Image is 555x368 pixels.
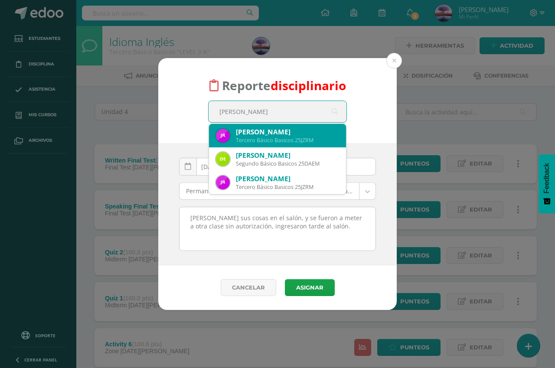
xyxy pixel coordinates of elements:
button: Asignar [285,279,335,296]
div: [PERSON_NAME] [236,127,339,137]
div: [PERSON_NAME] [236,174,339,183]
span: Reporte [222,77,346,94]
div: Tercero Básico Basicos 25JZRM [236,137,339,144]
button: Feedback - Mostrar encuesta [539,154,555,213]
span: Permanecer en un área no autorizada en horario de clases [186,183,353,199]
button: Close (Esc) [386,53,402,68]
div: [PERSON_NAME] [236,151,339,160]
img: bf813392666370d56e8c5960f427275a.png [216,176,230,189]
a: Cancelar [221,279,276,296]
img: bf813392666370d56e8c5960f427275a.png [216,129,230,143]
div: Segundo Básico Basicos 25DAEM [236,160,339,167]
font: disciplinario [271,77,346,94]
div: Tercero Básico Basicos 25JZRM [236,183,339,191]
img: e812ee4748121d43959a66a003516f18.png [216,152,230,166]
input: Busca un estudiante aquí... [209,101,346,122]
a: Permanecer en un área no autorizada en horario de clases [180,183,375,199]
span: Feedback [543,163,551,193]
